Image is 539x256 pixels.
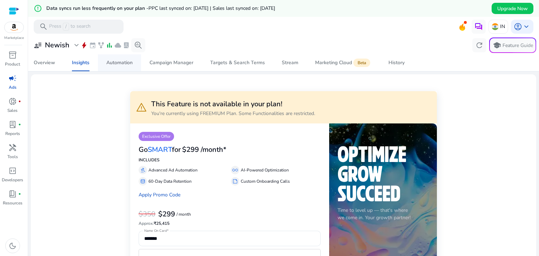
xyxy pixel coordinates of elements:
[140,178,146,184] span: database
[8,97,17,106] span: donut_small
[338,207,429,221] p: Time to level up — that's where we come in. Your growth partner!
[81,42,88,49] span: bolt
[149,60,193,65] div: Campaign Manager
[45,41,69,49] h3: Newish
[232,167,238,173] span: all_inclusive
[148,167,198,173] p: Advanced Ad Automation
[497,5,528,12] span: Upgrade Now
[139,221,321,226] h6: ₹25,415
[492,3,533,14] button: Upgrade Now
[39,22,48,31] span: search
[514,22,522,31] span: account_circle
[4,35,24,41] p: Marketplace
[5,61,20,67] p: Product
[388,60,405,65] div: History
[89,42,96,49] span: event
[139,221,154,226] span: Approx.
[353,59,370,67] span: Beta
[34,41,42,49] span: user_attributes
[151,110,315,117] p: You're currently using FREEMIUM Plan. Some Functionalities are restricted.
[3,200,22,206] p: Resources
[139,210,155,218] h3: $350
[72,41,81,49] span: expand_more
[46,6,275,12] h5: Data syncs run less frequently on your plan -
[7,107,18,114] p: Sales
[5,22,24,33] img: amazon.svg
[241,178,290,184] p: Custom Onboarding Calls
[34,60,55,65] div: Overview
[144,229,167,234] mat-label: Name On Card
[7,154,18,160] p: Tools
[106,60,133,65] div: Automation
[148,5,275,12] span: PPC last synced on: [DATE] | Sales last synced on: [DATE]
[148,178,192,184] p: 60-Day Data Retention
[134,41,142,49] span: search_insights
[8,74,17,82] span: campaign
[158,209,175,219] b: $299
[9,84,16,90] p: Ads
[114,42,121,49] span: cloud
[522,22,531,31] span: keyboard_arrow_down
[151,100,315,108] h3: This Feature is not available in your plan!
[241,167,289,173] p: AI-Powered Optimization
[106,42,113,49] span: bar_chart
[139,157,321,163] p: INCLUDES
[98,42,105,49] span: family_history
[315,60,372,66] div: Marketing Cloud
[136,102,147,113] span: warning
[282,60,298,65] div: Stream
[493,41,501,49] span: school
[503,42,533,49] p: Feature Guide
[18,193,21,195] span: fiber_manual_record
[8,143,17,152] span: handyman
[72,60,89,65] div: Insights
[210,60,265,65] div: Targets & Search Terms
[49,23,91,31] p: Press to search
[182,146,226,154] h3: $299 /month*
[139,132,174,141] p: Exclusive Offer
[8,120,17,129] span: lab_profile
[18,123,21,126] span: fiber_manual_record
[8,51,17,59] span: inventory_2
[500,20,505,33] p: IN
[232,178,238,184] span: summarize
[140,167,146,173] span: gavel
[139,146,181,154] h3: Go for
[2,177,23,183] p: Developers
[472,38,486,52] button: refresh
[18,100,21,103] span: fiber_manual_record
[177,212,191,217] p: / month
[8,242,17,250] span: dark_mode
[34,4,42,13] mat-icon: error_outline
[148,145,172,154] span: SMART
[131,38,145,52] button: search_insights
[123,42,130,49] span: lab_profile
[5,130,20,137] p: Reports
[139,191,180,198] a: Apply Promo Code
[8,167,17,175] span: code_blocks
[475,41,484,49] span: refresh
[8,190,17,198] span: book_4
[63,23,69,31] span: /
[492,23,499,30] img: in.svg
[489,38,536,53] button: schoolFeature Guide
